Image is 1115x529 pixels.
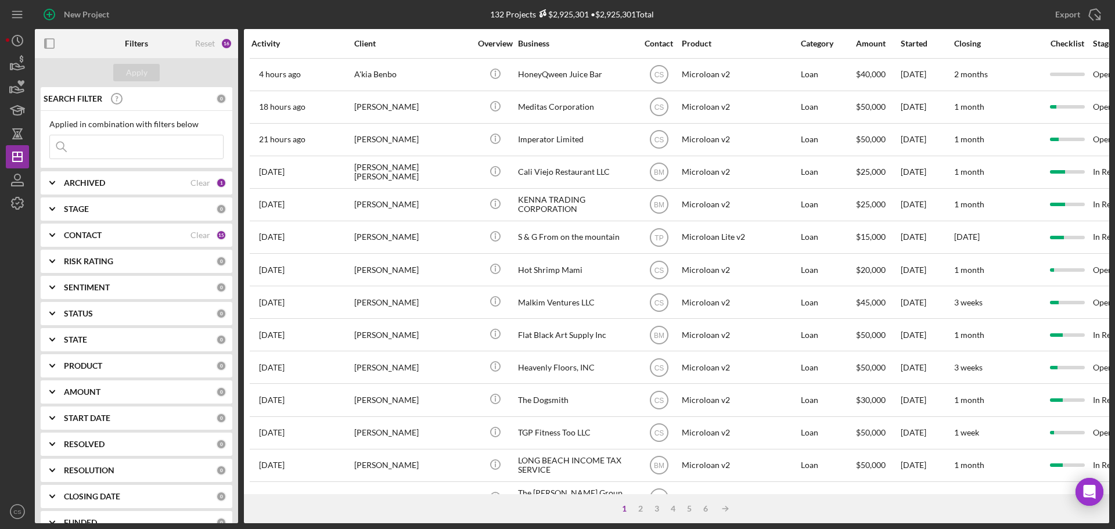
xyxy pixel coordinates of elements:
b: CLOSING DATE [64,492,120,501]
text: CS [654,298,664,307]
div: Apply [126,64,148,81]
span: $50,000 [856,427,886,437]
div: Meditas Corporation [518,92,634,123]
text: CS [654,364,664,372]
b: Filters [125,39,148,48]
span: $40,000 [856,69,886,79]
b: CONTACT [64,231,102,240]
time: 2025-09-04 03:30 [259,102,305,111]
div: [DATE] [901,59,953,90]
span: $50,000 [856,460,886,470]
div: New Project [64,3,109,26]
div: 0 [216,93,226,104]
div: Export [1055,3,1080,26]
div: Microloan v2 [682,319,798,350]
div: Applied in combination with filters below [49,120,224,129]
div: Activity [251,39,353,48]
time: 2025-09-04 17:52 [259,70,301,79]
div: [PERSON_NAME] [354,222,470,253]
div: Closing [954,39,1041,48]
time: 1 month [954,395,984,405]
div: [PERSON_NAME] [354,287,470,318]
div: Loan [801,319,855,350]
b: AMOUNT [64,387,100,397]
button: CS [6,500,29,523]
text: CS [654,397,664,405]
div: The Dogsmith [518,384,634,415]
div: Loan [801,59,855,90]
div: [DATE] [901,352,953,383]
time: 1 week [954,427,979,437]
span: $25,000 [856,167,886,177]
div: [PERSON_NAME] [354,483,470,513]
div: Amount [856,39,900,48]
div: Loan [801,124,855,155]
div: [DATE] [901,157,953,188]
div: Category [801,39,855,48]
time: 4 weeks [954,492,983,502]
div: Microloan v2 [682,450,798,481]
text: CS [13,509,21,515]
time: 2025-08-29 16:01 [259,298,285,307]
time: 2025-08-28 19:02 [259,330,285,340]
div: Client [354,39,470,48]
div: [PERSON_NAME] [PERSON_NAME] [354,157,470,188]
div: HoneyQween Juice Bar [518,59,634,90]
div: 0 [216,308,226,319]
time: 2025-09-02 20:27 [259,200,285,209]
div: 0 [216,413,226,423]
div: 0 [216,517,226,528]
div: [PERSON_NAME] [354,384,470,415]
span: $25,000 [856,199,886,209]
div: Malkim Ventures LLC [518,287,634,318]
div: Microloan v2 [682,483,798,513]
div: Loan [801,287,855,318]
time: 3 weeks [954,362,983,372]
div: Business [518,39,634,48]
div: Loan [801,483,855,513]
div: Loan [801,418,855,448]
div: 0 [216,282,226,293]
div: 15 [216,230,226,240]
div: Cali Viejo Restaurant LLC [518,157,634,188]
div: Loan [801,189,855,220]
div: KENNA TRADING CORPORATION [518,189,634,220]
div: 16 [221,38,232,49]
span: $45,000 [856,297,886,307]
div: Microloan Lite v2 [682,222,798,253]
b: START DATE [64,413,110,423]
div: 0 [216,256,226,267]
span: $30,000 [856,395,886,405]
time: 2025-09-04 00:51 [259,135,305,144]
div: [PERSON_NAME] [354,319,470,350]
span: $20,000 [856,265,886,275]
time: 2025-08-26 20:34 [259,493,285,502]
time: [DATE] [954,232,980,242]
div: Loan [801,352,855,383]
div: 0 [216,334,226,345]
button: New Project [35,3,121,26]
div: 3 [649,504,665,513]
text: CS [654,136,664,144]
div: [PERSON_NAME] [354,124,470,155]
div: 1 [616,504,632,513]
span: $50,000 [856,102,886,111]
time: 1 month [954,102,984,111]
div: Checklist [1042,39,1092,48]
div: [DATE] [901,319,953,350]
div: [PERSON_NAME] [354,254,470,285]
div: [DATE] [901,418,953,448]
time: 1 month [954,460,984,470]
div: Loan [801,450,855,481]
div: 0 [216,491,226,502]
div: [PERSON_NAME] [354,418,470,448]
span: $50,000 [856,330,886,340]
time: 2025-08-27 22:26 [259,395,285,405]
div: 2 [632,504,649,513]
div: 0 [216,361,226,371]
div: [DATE] [901,384,953,415]
div: Microloan v2 [682,287,798,318]
div: [DATE] [901,450,953,481]
text: CS [654,266,664,274]
div: 6 [697,504,714,513]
